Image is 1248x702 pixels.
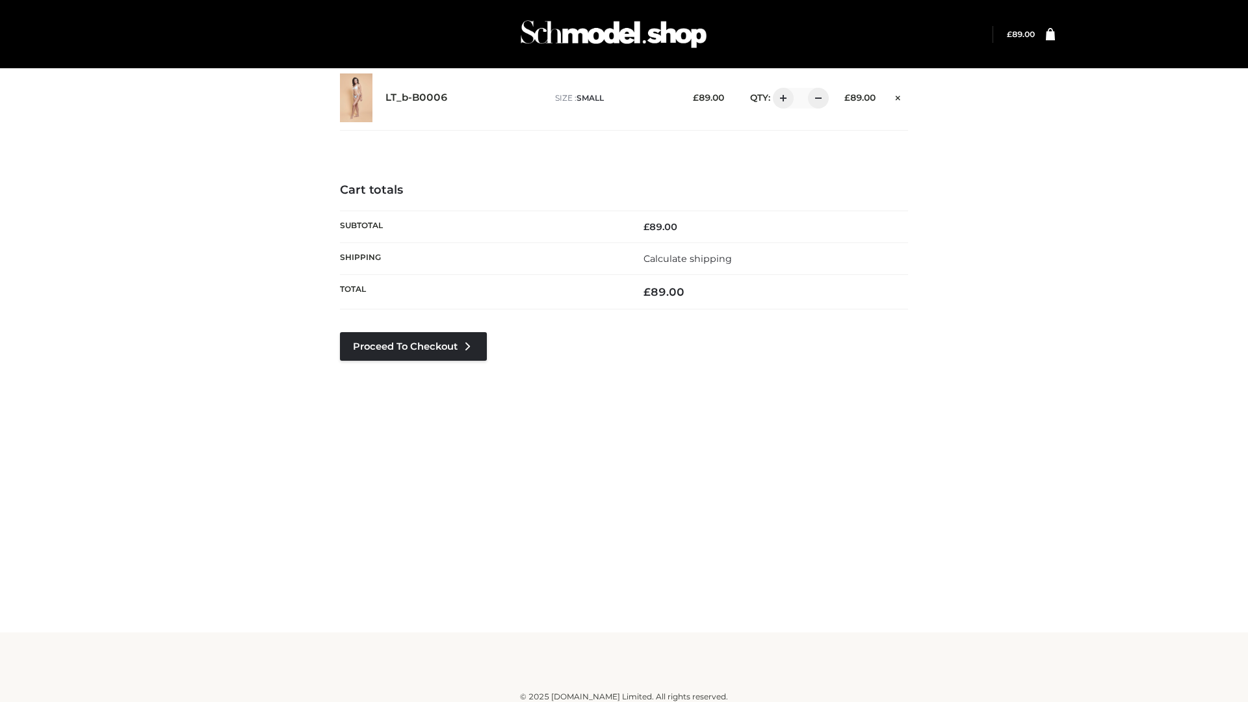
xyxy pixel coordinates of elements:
th: Subtotal [340,211,624,242]
p: size : [555,92,673,104]
span: SMALL [577,93,604,103]
th: Total [340,275,624,309]
bdi: 89.00 [844,92,876,103]
th: Shipping [340,242,624,274]
h4: Cart totals [340,183,908,198]
a: £89.00 [1007,29,1035,39]
span: £ [693,92,699,103]
a: Calculate shipping [643,253,732,265]
bdi: 89.00 [643,221,677,233]
a: Remove this item [889,88,908,105]
span: £ [1007,29,1012,39]
span: £ [844,92,850,103]
bdi: 89.00 [643,285,684,298]
bdi: 89.00 [693,92,724,103]
bdi: 89.00 [1007,29,1035,39]
img: Schmodel Admin 964 [516,8,711,60]
div: QTY: [737,88,824,109]
span: £ [643,285,651,298]
a: Proceed to Checkout [340,332,487,361]
span: £ [643,221,649,233]
a: LT_b-B0006 [385,92,448,104]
